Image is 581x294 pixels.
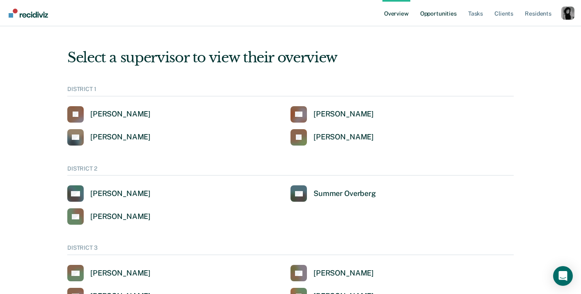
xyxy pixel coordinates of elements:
[67,106,151,123] a: [PERSON_NAME]
[67,265,151,281] a: [PERSON_NAME]
[561,7,574,20] button: Profile dropdown button
[67,208,151,225] a: [PERSON_NAME]
[90,189,151,198] div: [PERSON_NAME]
[290,106,374,123] a: [PERSON_NAME]
[90,269,151,278] div: [PERSON_NAME]
[313,132,374,142] div: [PERSON_NAME]
[67,244,514,255] div: DISTRICT 3
[67,185,151,202] a: [PERSON_NAME]
[9,9,48,18] img: Recidiviz
[67,165,514,176] div: DISTRICT 2
[553,266,573,286] div: Open Intercom Messenger
[67,86,514,96] div: DISTRICT 1
[290,185,376,202] a: Summer Overberg
[67,49,514,66] div: Select a supervisor to view their overview
[313,189,376,198] div: Summer Overberg
[313,269,374,278] div: [PERSON_NAME]
[313,109,374,119] div: [PERSON_NAME]
[90,132,151,142] div: [PERSON_NAME]
[67,129,151,146] a: [PERSON_NAME]
[290,129,374,146] a: [PERSON_NAME]
[90,109,151,119] div: [PERSON_NAME]
[90,212,151,221] div: [PERSON_NAME]
[290,265,374,281] a: [PERSON_NAME]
